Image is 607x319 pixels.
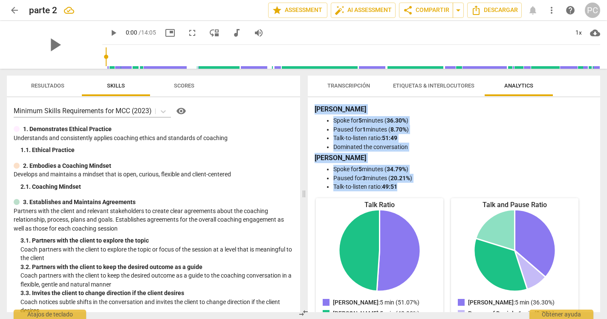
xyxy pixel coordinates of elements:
[331,3,396,18] button: AI Assessment
[64,5,74,15] div: All changes saved
[9,5,20,15] span: arrow_back
[207,25,222,41] button: View player as separate pane
[106,25,121,41] button: Reproducir
[570,26,587,40] div: 1x
[471,5,518,15] span: Descargar
[358,117,362,124] b: 5
[14,134,293,143] p: Understands and consistently applies coaching ethics and standards of coaching
[23,198,136,207] p: 3. Establishes and Maintains Agreements
[327,82,370,89] span: Transcripción
[14,207,293,233] p: Partners with the client and relevant stakeholders to create clear agreements about the coaching ...
[176,106,186,116] span: visibility
[174,104,188,118] button: Help
[272,5,282,15] span: star
[187,28,197,38] span: fullscreen
[333,143,592,152] li: Dominated the conversation
[14,170,293,179] p: Develops and maintains a mindset that is open, curious, flexible and client-centered
[174,82,194,89] span: Scores
[585,3,600,18] button: PC
[333,125,592,134] li: Paused for minutes ( )
[254,28,264,38] span: volume_up
[403,5,449,15] span: Compartir
[333,309,419,318] p: : 5 min (48.93%)
[20,271,293,289] p: Coach partners with the client to keep the desired outcome as a guide to the coaching conversatio...
[31,82,64,89] span: Resultados
[382,183,397,190] b: 49:51
[333,174,592,183] li: Paused for minutes ( )
[504,82,533,89] span: Analytics
[229,25,244,41] button: Switch to audio player
[467,3,522,18] button: Descargar
[315,154,366,162] b: [PERSON_NAME]
[298,308,309,318] span: compare_arrows
[23,161,111,170] p: 2. Embodies a Coaching Mindset
[546,5,557,15] span: more_vert
[335,5,392,15] span: AI Assessment
[251,25,266,41] button: Volume
[333,310,379,317] span: [PERSON_NAME]
[108,28,119,38] span: play_arrow
[185,25,200,41] button: Fullscreen
[387,117,406,124] b: 36.30%
[590,28,600,38] span: cloud_download
[468,310,517,317] span: Pauses of Daniela
[393,82,474,89] span: Etiquetas & Interlocutores
[209,28,220,38] span: move_down
[387,166,406,173] b: 34.79%
[565,5,575,15] span: help
[468,309,555,318] p: : 1 min (8.70%)
[333,298,419,307] p: : 5 min (51.07%)
[390,175,410,181] b: 20.21%
[139,29,156,36] span: / 14:05
[358,166,362,173] b: 5
[29,5,57,16] h2: parte 2
[272,5,324,15] span: Assessment
[14,310,86,319] div: Atajos de teclado
[20,245,293,263] p: Coach partners with the client to explore the topic or focus of the session at a level that is me...
[468,299,514,306] span: [PERSON_NAME]
[231,28,242,38] span: audiotrack
[23,125,112,134] p: 1. Demonstrates Ethical Practice
[451,200,578,210] div: Talk and Pause Ratio
[362,175,366,181] b: 3
[171,104,188,118] a: Help
[468,298,555,307] p: : 5 min (36.30%)
[335,5,345,15] span: auto_fix_high
[333,299,379,306] span: [PERSON_NAME]
[316,200,443,210] div: Talk Ratio
[333,134,592,143] li: Talk-to-listen ratio:
[268,3,327,18] button: Assessment
[20,236,293,245] div: 3. 1. Partners with the client to explore the topic
[20,182,293,191] div: 2. 1. Coaching Mindset
[14,106,152,116] p: Minimum Skills Requirements for MCC (2023)
[453,5,463,15] span: arrow_drop_down
[165,28,175,38] span: picture_in_picture
[126,29,137,36] span: 0:00
[315,105,366,113] b: [PERSON_NAME]
[563,3,578,18] a: Obtener ayuda
[362,126,366,133] b: 1
[382,135,397,141] b: 51:49
[107,82,125,89] span: Skills
[453,3,464,18] button: Sharing summary
[20,298,293,315] p: Coach notices subtle shifts in the conversation and invites the client to change direction if the...
[20,263,293,272] div: 3. 2. Partners with the client to keep the desired outcome as a guide
[399,3,453,18] button: Compartir
[20,289,293,298] div: 3. 3. Invites the client to change direction if the client desires
[333,116,592,125] li: Spoke for minutes ( )
[333,182,592,191] li: Talk-to-listen ratio:
[403,5,413,15] span: share
[333,165,592,174] li: Spoke for minutes ( )
[390,126,407,133] b: 8.70%
[162,25,178,41] button: Picture in picture
[20,146,293,155] div: 1. 1. Ethical Practice
[529,310,593,319] div: Obtener ayuda
[43,34,66,56] span: play_arrow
